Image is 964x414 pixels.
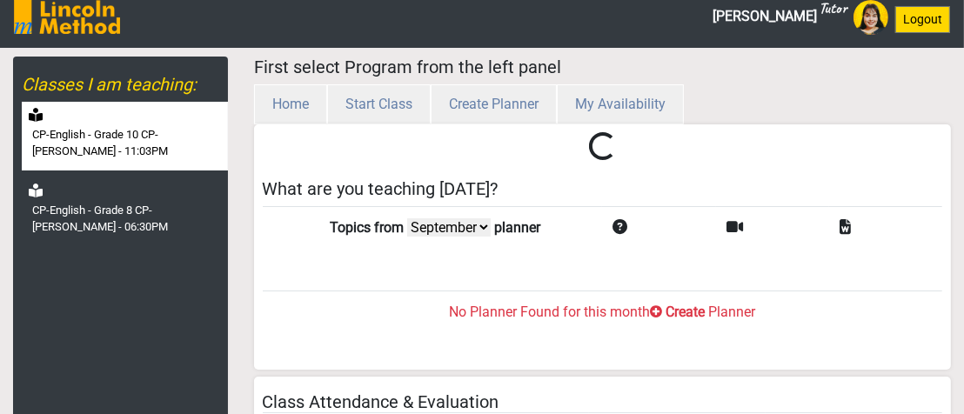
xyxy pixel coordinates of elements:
[254,57,951,77] h5: First select Program from the left panel
[32,202,224,236] label: CP-English - Grade 8 CP-[PERSON_NAME] - 06:30PM
[895,6,950,33] button: Logout
[263,178,943,199] h5: What are you teaching [DATE]?
[22,74,228,95] h5: Classes I am teaching:
[709,304,756,320] span: Planner
[431,84,557,124] button: Create Planner
[327,84,431,124] button: Start Class
[557,84,684,124] button: My Availability
[22,102,228,170] a: CP-English - Grade 10 CP-[PERSON_NAME] - 11:03PM
[327,96,431,112] a: Start Class
[263,391,943,412] h5: Class Attendance & Evaluation
[319,206,603,249] td: Topics from planner
[32,126,224,160] label: CP-English - Grade 10 CP-[PERSON_NAME] - 11:03PM
[254,84,327,124] button: Home
[22,177,228,246] a: CP-English - Grade 8 CP-[PERSON_NAME] - 06:30PM
[431,96,557,112] a: Create Planner
[666,302,706,323] label: Create
[263,249,943,347] a: No Planner Found for this month Create Planner
[557,96,684,112] a: My Availability
[450,302,651,323] label: No Planner Found for this month
[254,96,327,112] a: Home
